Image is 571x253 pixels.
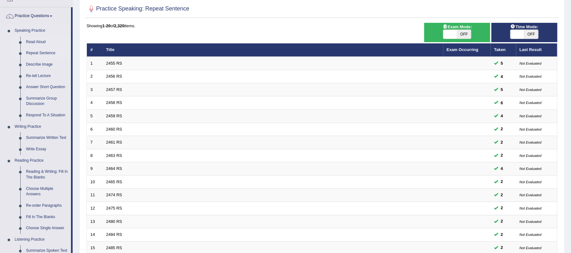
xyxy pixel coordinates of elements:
a: Practice Questions [0,7,71,23]
td: 3 [87,83,103,96]
span: You can still take this question [498,192,506,198]
th: Title [103,43,443,57]
a: Repeat Sentence [23,48,71,59]
small: Not Evaluated [520,88,542,92]
td: 6 [87,123,103,136]
a: 2460 RS [106,127,122,132]
b: 1-20 [102,23,111,28]
a: 2463 RS [106,153,122,158]
td: 1 [87,57,103,70]
small: Not Evaluated [520,101,542,105]
td: 5 [87,110,103,123]
a: Respond To A Situation [23,110,71,121]
span: You can still take this question [498,139,506,146]
td: 14 [87,228,103,242]
small: Not Evaluated [520,246,542,250]
a: Exam Occurring [447,47,478,52]
span: You can still take this question [498,100,506,106]
a: 2456 RS [106,74,122,79]
span: You can still take this question [498,60,506,67]
a: Re-tell Lecture [23,70,71,82]
small: Not Evaluated [520,193,542,197]
span: You can still take this question [498,165,506,172]
span: You can still take this question [498,218,506,225]
span: You can still take this question [498,86,506,93]
small: Not Evaluated [520,114,542,118]
a: 2455 RS [106,61,122,66]
span: Time Mode: [508,23,541,30]
span: You can still take this question [498,113,506,119]
td: 2 [87,70,103,83]
a: Choose Single Answer [23,223,71,234]
a: Read Aloud [23,36,71,48]
div: Show exams occurring in exams [424,23,490,42]
a: Reading Practice [12,155,71,166]
a: Choose Multiple Answers [23,183,71,200]
a: Speaking Practice [12,25,71,36]
a: Re-order Paragraphs [23,200,71,211]
a: 2465 RS [106,179,122,184]
td: 4 [87,96,103,110]
td: 12 [87,202,103,215]
span: OFF [457,30,471,39]
a: Fill In The Blanks [23,211,71,223]
small: Not Evaluated [520,233,542,237]
a: 2475 RS [106,206,122,211]
a: 2480 RS [106,219,122,224]
small: Not Evaluated [520,127,542,131]
td: 9 [87,162,103,176]
small: Not Evaluated [520,62,542,65]
a: Answer Short Question [23,81,71,93]
a: Describe Image [23,59,71,70]
span: You can still take this question [498,126,506,133]
small: Not Evaluated [520,180,542,184]
small: Not Evaluated [520,167,542,171]
span: You can still take this question [498,231,506,238]
a: 2484 RS [106,232,122,237]
span: Exam Mode: [440,23,474,30]
a: 2459 RS [106,114,122,118]
span: You can still take this question [498,178,506,185]
a: 2485 RS [106,245,122,250]
small: Not Evaluated [520,140,542,144]
td: 8 [87,149,103,162]
small: Not Evaluated [520,154,542,158]
th: Last Result [516,43,557,57]
small: Not Evaluated [520,206,542,210]
a: Write Essay [23,144,71,155]
td: 10 [87,175,103,189]
a: Writing Practice [12,121,71,133]
span: OFF [524,30,538,39]
a: 2458 RS [106,100,122,105]
h2: Practice Speaking: Repeat Sentence [87,4,189,14]
a: Listening Practice [12,234,71,245]
th: # [87,43,103,57]
th: Taken [491,43,516,57]
td: 7 [87,136,103,149]
td: 11 [87,189,103,202]
a: Summarize Group Discussion [23,93,71,110]
a: 2474 RS [106,192,122,197]
span: You can still take this question [498,244,506,251]
span: You can still take this question [498,205,506,211]
div: Showing of items. [87,23,557,29]
a: Summarize Written Text [23,132,71,144]
a: 2461 RS [106,140,122,145]
td: 13 [87,215,103,228]
b: 2,320 [114,23,125,28]
span: You can still take this question [498,152,506,159]
small: Not Evaluated [520,220,542,224]
a: 2457 RS [106,87,122,92]
a: 2464 RS [106,166,122,171]
a: Reading & Writing: Fill In The Blanks [23,166,71,183]
small: Not Evaluated [520,75,542,78]
span: You can still take this question [498,73,506,80]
